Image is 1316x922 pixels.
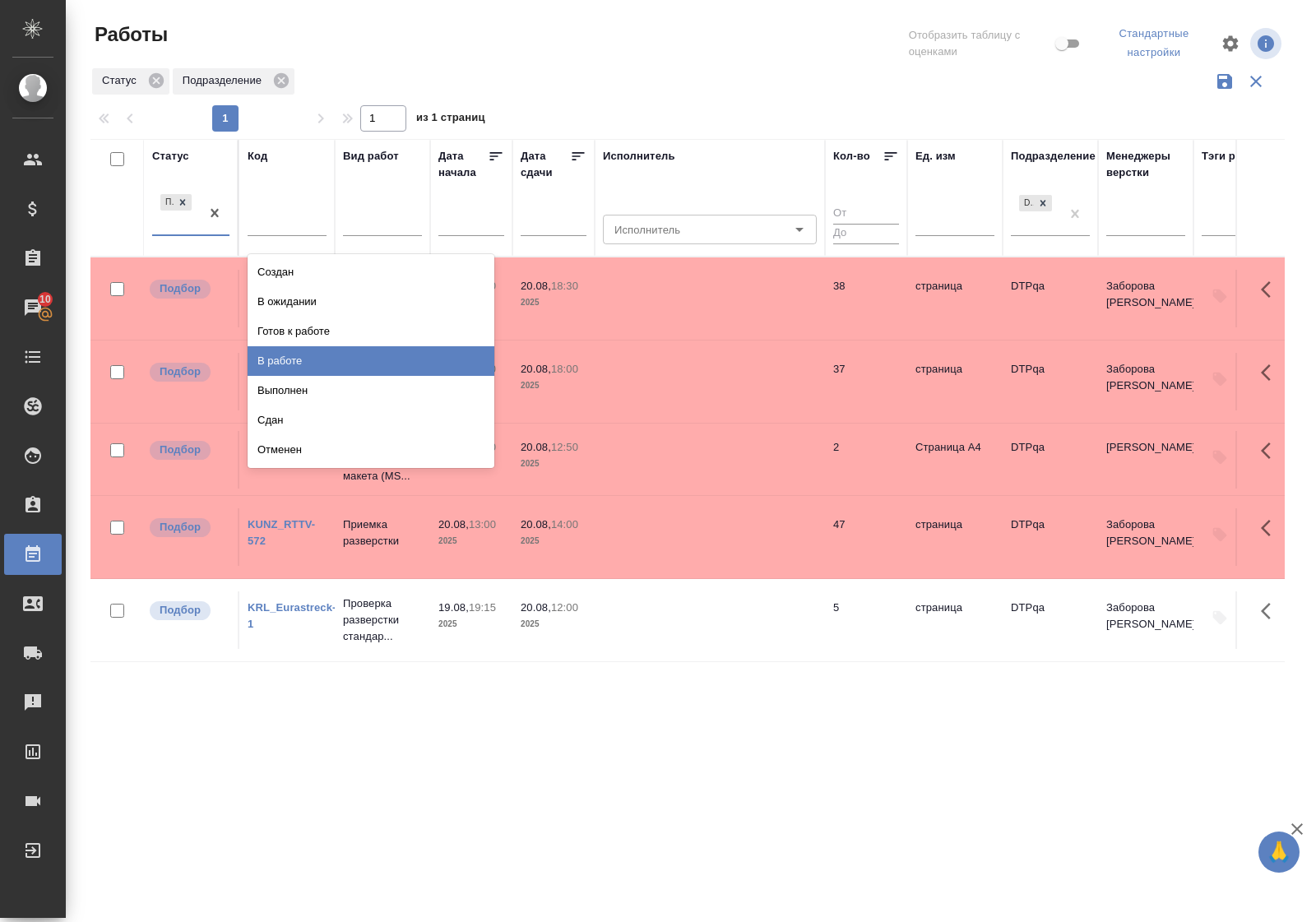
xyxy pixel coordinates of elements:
[438,601,469,614] p: 19.08,
[148,439,229,461] div: Можно подбирать исполнителей
[521,378,586,394] p: 2025
[1202,148,1269,164] div: Тэги работы
[833,224,899,244] input: До
[248,287,494,317] div: В ожидании
[469,601,496,614] p: 19:15
[825,353,907,410] td: 37
[551,518,578,530] p: 14:00
[148,361,229,383] div: Можно подбирать исполнителей
[148,517,229,539] div: Можно подбирать исполнителей
[551,601,578,614] p: 12:00
[4,287,62,328] a: 10
[825,431,907,489] td: 2
[521,456,586,472] p: 2025
[788,218,811,241] button: Open
[148,600,229,622] div: Можно подбирать исполнителей
[30,291,61,308] span: 10
[907,353,1003,410] td: страница
[1265,835,1293,869] span: 🙏
[469,518,496,530] p: 13:00
[1202,278,1238,314] button: Добавить тэги
[521,294,586,311] p: 2025
[1106,600,1185,632] p: Заборова [PERSON_NAME]
[1106,517,1185,549] p: Заборова [PERSON_NAME]
[438,533,504,549] p: 2025
[248,317,494,346] div: Готов к работе
[1017,193,1054,214] div: DTPqa
[907,591,1003,649] td: страница
[1240,66,1272,97] button: Сбросить фильтры
[160,519,201,535] p: Подбор
[521,363,551,375] p: 20.08,
[90,21,168,48] span: Работы
[148,278,229,300] div: Можно подбирать исполнителей
[160,442,201,458] p: Подбор
[1250,28,1285,59] span: Посмотреть информацию
[248,405,494,435] div: Сдан
[248,435,494,465] div: Отменен
[343,517,422,549] p: Приемка разверстки
[1097,21,1211,66] div: split button
[152,148,189,164] div: Статус
[1202,517,1238,553] button: Добавить тэги
[248,601,336,630] a: KRL_Eurastreck-1
[1251,591,1291,631] button: Здесь прячутся важные кнопки
[183,72,267,89] p: Подразделение
[343,595,422,645] p: Проверка разверстки стандар...
[160,364,201,380] p: Подбор
[1003,508,1098,566] td: DTPqa
[160,602,201,619] p: Подбор
[833,204,899,225] input: От
[521,148,570,181] div: Дата сдачи
[909,27,1052,60] span: Отобразить таблицу с оценками
[92,68,169,95] div: Статус
[248,257,494,287] div: Создан
[825,591,907,649] td: 5
[1258,832,1300,873] button: 🙏
[1003,591,1098,649] td: DTPqa
[833,148,870,164] div: Кол-во
[438,518,469,530] p: 20.08,
[438,616,504,632] p: 2025
[907,508,1003,566] td: страница
[907,431,1003,489] td: Страница А4
[1011,148,1096,164] div: Подразделение
[1106,278,1185,311] p: Заборова [PERSON_NAME]
[1251,353,1291,392] button: Здесь прячутся важные кнопки
[521,280,551,292] p: 20.08,
[438,148,488,181] div: Дата начала
[1202,600,1238,636] button: Добавить тэги
[551,441,578,453] p: 12:50
[1106,439,1185,456] p: [PERSON_NAME]
[102,72,142,89] p: Статус
[521,616,586,632] p: 2025
[1106,148,1185,181] div: Менеджеры верстки
[248,376,494,405] div: Выполнен
[521,601,551,614] p: 20.08,
[1003,353,1098,410] td: DTPqa
[1251,431,1291,470] button: Здесь прячутся важные кнопки
[248,346,494,376] div: В работе
[1251,270,1291,309] button: Здесь прячутся важные кнопки
[343,148,399,164] div: Вид работ
[1202,439,1238,475] button: Добавить тэги
[248,148,267,164] div: Код
[521,518,551,530] p: 20.08,
[160,280,201,297] p: Подбор
[521,533,586,549] p: 2025
[160,194,174,211] div: Подбор
[1019,195,1034,212] div: DTPqa
[551,363,578,375] p: 18:00
[907,270,1003,327] td: страница
[603,148,675,164] div: Исполнитель
[173,68,294,95] div: Подразделение
[1003,270,1098,327] td: DTPqa
[1106,361,1185,394] p: Заборова [PERSON_NAME]
[521,441,551,453] p: 20.08,
[915,148,956,164] div: Ед. изм
[825,508,907,566] td: 47
[825,270,907,327] td: 38
[1251,508,1291,548] button: Здесь прячутся важные кнопки
[551,280,578,292] p: 18:30
[248,518,315,547] a: KUNZ_RTTV-572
